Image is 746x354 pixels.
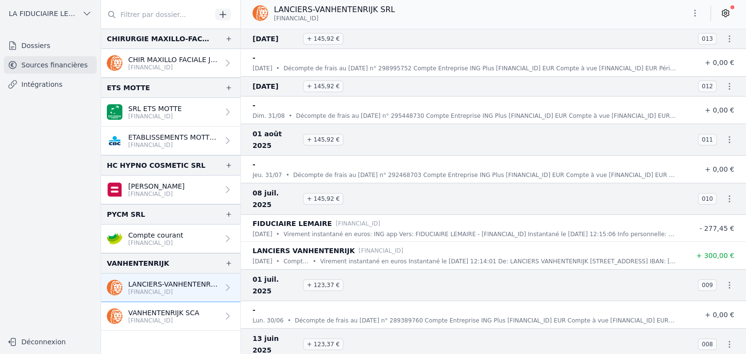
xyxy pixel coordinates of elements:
[253,304,255,316] p: -
[296,111,676,121] p: Décompte de frais au [DATE] n° 295448730 Compte Entreprise ING Plus [FINANCIAL_ID] EUR Compte à v...
[107,104,122,120] img: BNP_BE_BUSINESS_GEBABEBB.png
[253,218,332,229] p: FIDUCIAIRE LEMAIRE
[253,52,255,64] p: -
[128,104,182,113] p: SRL ETS MOTTE
[705,106,734,114] span: + 0,00 €
[4,334,97,350] button: Déconnexion
[696,252,734,259] span: + 300,00 €
[107,55,122,71] img: ing.png
[253,159,255,170] p: -
[303,134,343,145] span: + 145,92 €
[107,257,169,269] div: VANHENTENRIJK
[107,33,209,45] div: CHIRURGIE MAXILLO-FACIALE
[128,317,199,324] p: [FINANCIAL_ID]
[303,279,343,291] span: + 123,37 €
[107,133,122,148] img: CBC_CREGBEBB.png
[698,33,717,45] span: 013
[107,308,122,324] img: ing.png
[253,229,272,239] p: [DATE]
[288,316,291,325] div: •
[253,64,272,73] p: [DATE]
[101,274,240,302] a: LANCIERS-VANHENTENRIJK SRL [FINANCIAL_ID]
[303,80,343,92] span: + 145,92 €
[284,64,676,73] p: Décompte de frais au [DATE] n° 298995752 Compte Entreprise ING Plus [FINANCIAL_ID] EUR Compte à v...
[253,80,299,92] span: [DATE]
[253,170,282,180] p: jeu. 31/07
[107,231,122,246] img: crelan.png
[284,257,309,266] p: Compte courant
[303,193,343,205] span: + 145,92 €
[284,229,676,239] p: Virement instantané en euros: ING app Vers: FIDUCIAIRE LEMAIRE - [FINANCIAL_ID] Instantané le [DA...
[276,229,280,239] div: •
[4,56,97,74] a: Sources financières
[698,279,717,291] span: 009
[101,127,240,155] a: ETABLISSEMENTS MOTTE SRL [FINANCIAL_ID]
[336,219,380,228] p: [FINANCIAL_ID]
[253,99,255,111] p: -
[705,311,734,319] span: + 0,00 €
[359,246,404,256] p: [FINANCIAL_ID]
[293,170,676,180] p: Décompte de frais au [DATE] n° 292468703 Compte Entreprise ING Plus [FINANCIAL_ID] EUR Compte à v...
[101,49,240,78] a: CHIR MAXILLO FACIALE JFD SPRL [FINANCIAL_ID]
[101,225,240,253] a: Compte courant [FINANCIAL_ID]
[128,113,182,120] p: [FINANCIAL_ID]
[276,64,280,73] div: •
[313,257,316,266] div: •
[303,33,343,45] span: + 145,92 €
[128,230,183,240] p: Compte courant
[128,190,185,198] p: [FINANCIAL_ID]
[107,280,122,295] img: ing.png
[699,225,734,232] span: - 277,45 €
[303,338,343,350] span: + 123,37 €
[253,187,299,210] span: 08 juil. 2025
[253,274,299,297] span: 01 juil. 2025
[253,257,272,266] p: [DATE]
[107,182,122,197] img: belfius-1.png
[274,4,395,16] p: LANCIERS-VANHENTENRIJK SRL
[107,209,145,220] div: PYCM SRL
[253,245,355,257] p: LANCIERS VANHENTENRIJK
[705,165,734,173] span: + 0,00 €
[128,308,199,318] p: VANHENTENRIJK SCA
[101,302,240,331] a: VANHENTENRIJK SCA [FINANCIAL_ID]
[107,82,150,94] div: ETS MOTTE
[274,15,319,22] span: [FINANCIAL_ID]
[288,111,292,121] div: •
[9,9,78,18] span: LA FIDUCIAIRE LEMAIRE SA
[128,132,219,142] p: ETABLISSEMENTS MOTTE SRL
[4,76,97,93] a: Intégrations
[295,316,676,325] p: Décompte de frais au [DATE] n° 289389760 Compte Entreprise ING Plus [FINANCIAL_ID] EUR Compte à v...
[101,98,240,127] a: SRL ETS MOTTE [FINANCIAL_ID]
[107,160,205,171] div: HC HYPNO COSMETIC SRL
[253,316,284,325] p: lun. 30/06
[253,33,299,45] span: [DATE]
[128,288,219,296] p: [FINANCIAL_ID]
[128,279,219,289] p: LANCIERS-VANHENTENRIJK SRL
[128,239,183,247] p: [FINANCIAL_ID]
[128,64,219,71] p: [FINANCIAL_ID]
[698,80,717,92] span: 012
[4,37,97,54] a: Dossiers
[253,128,299,151] span: 01 août 2025
[698,134,717,145] span: 011
[101,176,240,204] a: [PERSON_NAME] [FINANCIAL_ID]
[276,257,280,266] div: •
[128,181,185,191] p: [PERSON_NAME]
[320,257,676,266] p: Virement instantané en euros Instantané le [DATE] 12:14:01 De: LANCIERS VANHENTENRIJK [STREET_ADD...
[101,6,212,23] input: Filtrer par dossier...
[698,193,717,205] span: 010
[253,111,285,121] p: dim. 31/08
[705,59,734,66] span: + 0,00 €
[4,6,97,21] button: LA FIDUCIAIRE LEMAIRE SA
[128,141,219,149] p: [FINANCIAL_ID]
[286,170,289,180] div: •
[128,55,219,64] p: CHIR MAXILLO FACIALE JFD SPRL
[253,5,268,21] img: ing.png
[698,338,717,350] span: 008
